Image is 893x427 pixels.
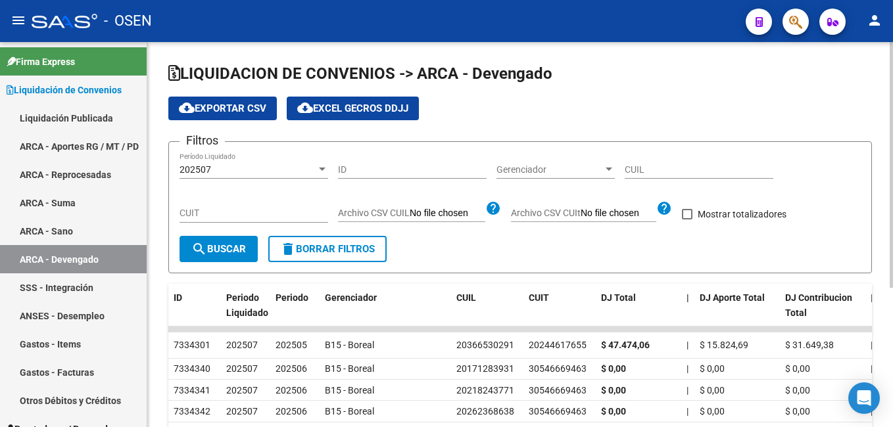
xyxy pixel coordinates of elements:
mat-icon: help [485,200,501,216]
span: Mostrar totalizadores [698,206,786,222]
input: Archivo CSV CUIt [581,208,656,219]
span: 202505 [276,340,307,350]
span: EXCEL GECROS DDJJ [297,102,408,114]
span: Firma Express [7,55,75,69]
span: 7334342 [174,406,210,416]
div: Open Intercom Messenger [848,382,880,414]
span: 202506 [276,406,307,416]
datatable-header-cell: ID [168,284,221,342]
button: EXCEL GECROS DDJJ [287,97,419,120]
button: Exportar CSV [168,97,277,120]
datatable-header-cell: | [681,284,694,342]
span: Gerenciador [325,292,377,303]
span: Archivo CSV CUIL [338,208,410,218]
button: Buscar [180,236,258,262]
span: $ 0,00 [700,363,725,374]
span: $ 0,00 [700,406,725,416]
span: | [871,340,873,350]
span: 7334340 [174,363,210,374]
div: 20218243771 [456,383,514,398]
span: | [687,406,688,416]
span: 7334301 [174,340,210,350]
span: Periodo Liquidado [226,292,268,318]
span: | [871,292,873,303]
span: Exportar CSV [179,102,266,114]
span: B15 - Boreal [325,406,374,416]
datatable-header-cell: CUIT [523,284,596,342]
span: $ 15.824,69 [700,340,748,350]
span: Gerenciador [496,164,603,175]
h3: Filtros [180,131,225,150]
datatable-header-cell: Periodo Liquidado [221,284,270,342]
span: $ 0,00 [785,363,810,374]
div: 30546669463 [529,361,587,376]
span: 202507 [226,363,258,374]
mat-icon: cloud_download [297,100,313,116]
span: $ 0,00 [785,385,810,395]
datatable-header-cell: | [865,284,879,342]
mat-icon: delete [280,241,296,257]
button: Borrar Filtros [268,236,387,262]
span: B15 - Boreal [325,385,374,395]
span: DJ Aporte Total [700,292,765,303]
span: 202506 [276,385,307,395]
span: ID [174,292,182,303]
span: CUIL [456,292,476,303]
span: Archivo CSV CUIt [511,208,581,218]
span: | [871,363,873,374]
span: $ 31.649,38 [785,340,834,350]
span: | [687,363,688,374]
span: Periodo [276,292,308,303]
datatable-header-cell: CUIL [451,284,523,342]
span: 202507 [226,385,258,395]
span: LIQUIDACION DE CONVENIOS -> ARCA - Devengado [168,64,552,83]
span: 202507 [226,340,258,350]
strong: $ 0,00 [601,385,626,395]
strong: $ 0,00 [601,363,626,374]
mat-icon: cloud_download [179,100,195,116]
datatable-header-cell: DJ Total [596,284,681,342]
span: Borrar Filtros [280,243,375,255]
span: 202507 [180,164,211,175]
strong: $ 47.474,06 [601,340,650,350]
div: 20262368638 [456,404,514,419]
span: Buscar [191,243,246,255]
datatable-header-cell: DJ Aporte Total [694,284,780,342]
span: | [687,292,689,303]
div: 20244617655 [529,338,587,353]
strong: $ 0,00 [601,406,626,416]
div: 30546669463 [529,404,587,419]
div: 20366530291 [456,338,514,353]
mat-icon: person [867,12,882,28]
datatable-header-cell: DJ Contribucion Total [780,284,865,342]
mat-icon: help [656,200,672,216]
span: B15 - Boreal [325,363,374,374]
mat-icon: search [191,241,207,257]
span: B15 - Boreal [325,340,374,350]
span: $ 0,00 [785,406,810,416]
span: 202506 [276,363,307,374]
datatable-header-cell: Periodo [270,284,320,342]
div: 30546669463 [529,383,587,398]
mat-icon: menu [11,12,26,28]
span: DJ Total [601,292,636,303]
span: DJ Contribucion Total [785,292,852,318]
span: | [687,385,688,395]
span: 202507 [226,406,258,416]
span: CUIT [529,292,549,303]
datatable-header-cell: Gerenciador [320,284,451,342]
span: | [687,340,688,350]
span: $ 0,00 [700,385,725,395]
span: 7334341 [174,385,210,395]
input: Archivo CSV CUIL [410,208,485,219]
span: - OSEN [104,7,152,35]
span: Liquidación de Convenios [7,83,122,97]
div: 20171283931 [456,361,514,376]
